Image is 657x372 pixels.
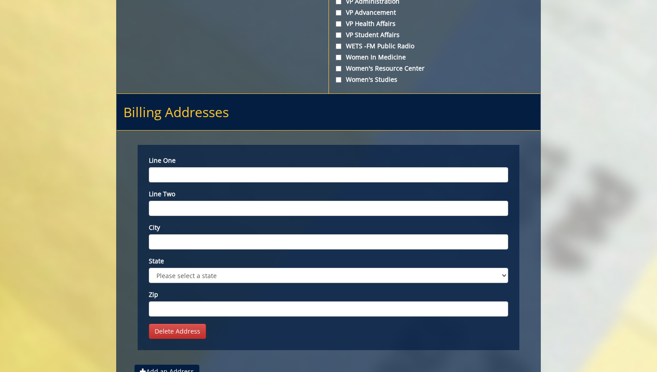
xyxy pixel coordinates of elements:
label: WETS -FM Public Radio [336,42,534,51]
label: Women in Medicine [336,53,534,62]
label: Women's Resource Center [336,64,534,73]
label: VP Student Affairs [336,30,534,39]
label: Women's Studies [336,75,534,84]
label: Line two [149,190,508,199]
h2: Billing Addresses [117,94,540,131]
label: VP Advancement [336,8,534,17]
label: City [149,223,508,232]
a: Delete Address [149,324,206,339]
label: State [149,257,508,266]
label: Line one [149,156,508,165]
label: VP Health Affairs [336,19,534,28]
label: Zip [149,290,508,299]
